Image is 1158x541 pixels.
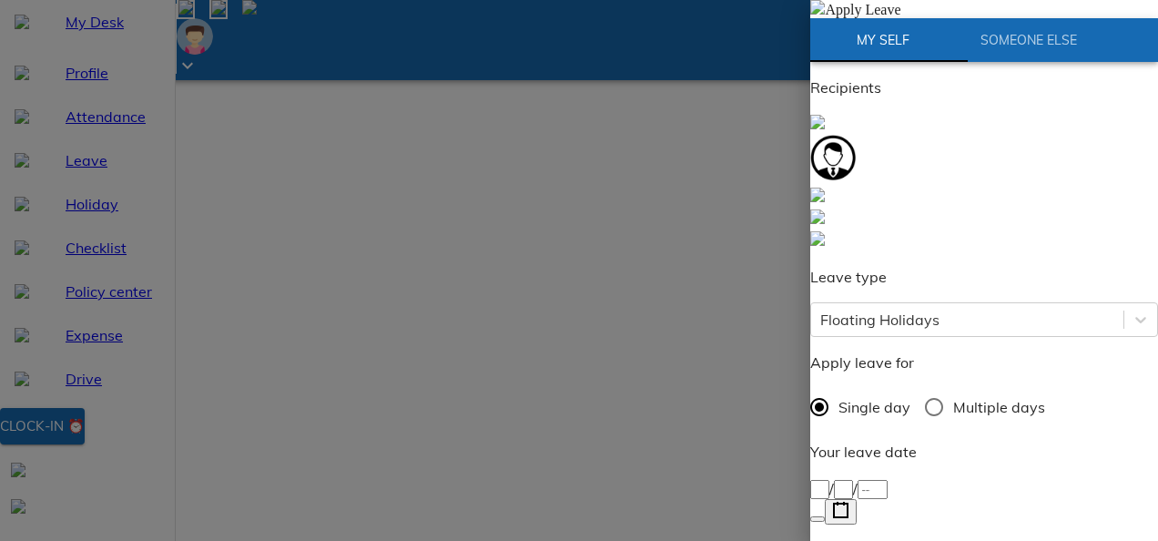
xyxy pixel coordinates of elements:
span: / [853,479,858,497]
span: Multiple days [953,396,1045,418]
img: defaultEmp.0e2b4d71.svg [810,115,825,129]
span: Recipients [810,78,881,97]
input: -- [810,480,829,499]
span: Someone Else [967,29,1091,52]
span: Your leave date [810,443,917,461]
span: Single day [838,396,910,418]
span: My Self [821,29,945,52]
span: / [829,479,834,497]
img: 4a4142c0-d470-4b11-85c5-09421d0ae7c3.jpg [810,135,856,180]
img: defaultEmp.0e2b4d71.svg [810,209,825,224]
a: Monisha Rajagopal [810,230,1158,251]
a: Jothish Narayanan [810,135,1158,186]
input: ---- [858,480,888,499]
img: defaultEmp.0e2b4d71.svg [810,188,825,202]
input: -- [834,480,853,499]
p: Leave type [810,266,1158,288]
div: daytype [810,388,1158,426]
img: defaultEmp.0e2b4d71.svg [810,231,825,246]
a: Vinod Nambiar [810,208,1158,230]
span: Apply leave for [810,353,914,372]
a: sumHR admin [810,186,1158,208]
div: Floating Holidays [820,309,940,331]
span: Apply Leave [825,2,900,17]
a: Rana Niranchan [810,113,1158,135]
